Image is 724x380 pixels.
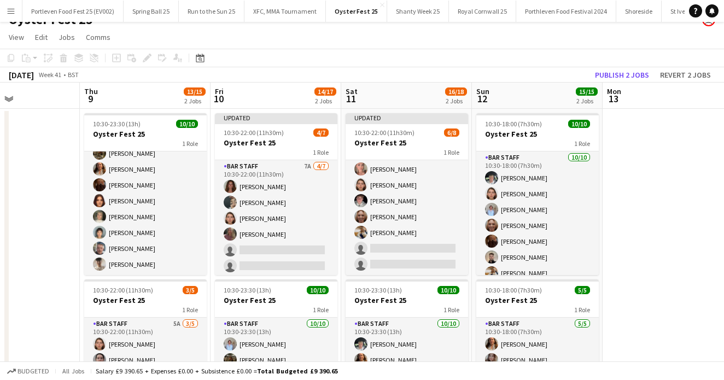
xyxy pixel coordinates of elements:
[444,128,459,137] span: 6/8
[354,286,402,294] span: 10:30-23:30 (13h)
[313,128,329,137] span: 4/7
[346,295,468,305] h3: Oyster Fest 25
[224,286,271,294] span: 10:30-23:30 (13h)
[182,306,198,314] span: 1 Role
[591,68,653,82] button: Publish 2 jobs
[326,1,387,22] button: Oyster Fest 25
[83,92,98,105] span: 9
[215,86,224,96] span: Fri
[313,148,329,156] span: 1 Role
[215,138,337,148] h3: Oyster Fest 25
[54,30,79,44] a: Jobs
[387,1,449,22] button: Shanty Week 25
[476,86,489,96] span: Sun
[215,113,337,275] app-job-card: Updated10:30-22:00 (11h30m)4/7Oyster Fest 251 RoleBar Staff7A4/710:30-22:00 (11h30m)[PERSON_NAME]...
[616,1,662,22] button: Shoreside
[84,113,207,275] app-job-card: 10:30-23:30 (13h)10/10Oyster Fest 251 Role[PERSON_NAME][PERSON_NAME][PERSON_NAME][PERSON_NAME][PE...
[184,97,205,105] div: 2 Jobs
[476,151,599,331] app-card-role: Bar Staff10/1010:30-18:00 (7h30m)[PERSON_NAME][PERSON_NAME][PERSON_NAME][PERSON_NAME][PERSON_NAME...
[346,113,468,275] app-job-card: Updated10:30-22:00 (11h30m)6/8Oyster Fest 251 RoleBar Staff4A6/810:30-22:00 (11h30m)[PERSON_NAME]...
[17,367,49,375] span: Budgeted
[485,286,542,294] span: 10:30-18:00 (7h30m)
[475,92,489,105] span: 12
[81,30,115,44] a: Comms
[446,97,466,105] div: 2 Jobs
[443,306,459,314] span: 1 Role
[574,306,590,314] span: 1 Role
[476,295,599,305] h3: Oyster Fest 25
[575,286,590,294] span: 5/5
[576,87,598,96] span: 15/15
[476,113,599,275] app-job-card: 10:30-18:00 (7h30m)10/10Oyster Fest 251 RoleBar Staff10/1010:30-18:00 (7h30m)[PERSON_NAME][PERSON...
[437,286,459,294] span: 10/10
[35,32,48,42] span: Edit
[346,138,468,148] h3: Oyster Fest 25
[443,148,459,156] span: 1 Role
[59,32,75,42] span: Jobs
[84,95,207,275] app-card-role: [PERSON_NAME][PERSON_NAME][PERSON_NAME][PERSON_NAME][PERSON_NAME][PERSON_NAME][PERSON_NAME][PERSO...
[257,367,338,375] span: Total Budgeted £9 390.65
[184,87,206,96] span: 13/15
[36,71,63,79] span: Week 41
[576,97,597,105] div: 2 Jobs
[449,1,516,22] button: Royal Cornwall 25
[84,86,98,96] span: Thu
[307,286,329,294] span: 10/10
[516,1,616,22] button: Porthleven Food Festival 2024
[346,86,358,96] span: Sat
[215,295,337,305] h3: Oyster Fest 25
[22,1,124,22] button: Portleven Food Fest 25 (EV002)
[93,120,141,128] span: 10:30-23:30 (13h)
[215,113,337,122] div: Updated
[183,286,198,294] span: 3/5
[176,120,198,128] span: 10/10
[124,1,179,22] button: Spring Ball 25
[476,129,599,139] h3: Oyster Fest 25
[346,113,468,122] div: Updated
[60,367,86,375] span: All jobs
[5,365,51,377] button: Budgeted
[344,92,358,105] span: 11
[86,32,110,42] span: Comms
[445,87,467,96] span: 16/18
[574,139,590,148] span: 1 Role
[656,68,715,82] button: Revert 2 jobs
[313,306,329,314] span: 1 Role
[84,295,207,305] h3: Oyster Fest 25
[68,71,79,79] div: BST
[9,32,24,42] span: View
[179,1,244,22] button: Run to the Sun 25
[213,92,224,105] span: 10
[568,120,590,128] span: 10/10
[244,1,326,22] button: XFC, MMA Tournament
[215,160,337,293] app-card-role: Bar Staff7A4/710:30-22:00 (11h30m)[PERSON_NAME][PERSON_NAME][PERSON_NAME][PERSON_NAME]
[224,128,284,137] span: 10:30-22:00 (11h30m)
[605,92,621,105] span: 13
[31,30,52,44] a: Edit
[346,127,468,275] app-card-role: Bar Staff4A6/810:30-22:00 (11h30m)[PERSON_NAME][PERSON_NAME][PERSON_NAME][PERSON_NAME][PERSON_NAM...
[182,139,198,148] span: 1 Role
[315,97,336,105] div: 2 Jobs
[4,30,28,44] a: View
[354,128,414,137] span: 10:30-22:00 (11h30m)
[485,120,542,128] span: 10:30-18:00 (7h30m)
[93,286,153,294] span: 10:30-22:00 (11h30m)
[9,69,34,80] div: [DATE]
[314,87,336,96] span: 14/17
[607,86,621,96] span: Mon
[96,367,338,375] div: Salary £9 390.65 + Expenses £0.00 + Subsistence £0.00 =
[84,129,207,139] h3: Oyster Fest 25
